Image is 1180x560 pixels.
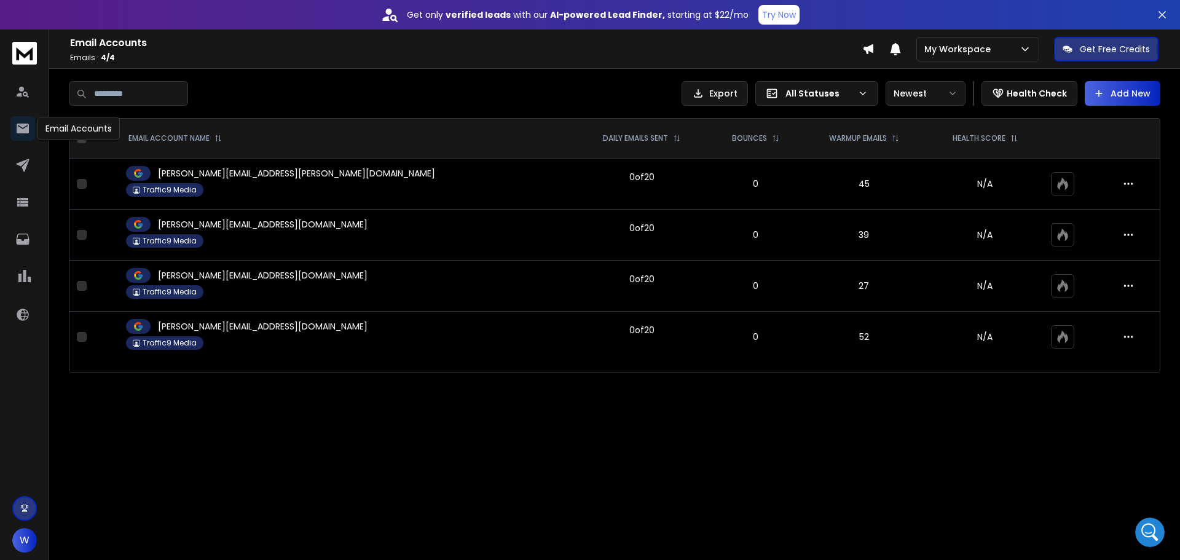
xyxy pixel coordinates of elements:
img: Profile image for Lakshita [155,20,179,44]
p: WARMUP EMAILS [829,133,887,143]
p: My Workspace [924,43,996,55]
p: [PERSON_NAME][EMAIL_ADDRESS][DOMAIN_NAME] [158,269,368,282]
p: How can we assist you [DATE]? [25,108,221,150]
p: Health Check [1007,87,1067,100]
div: Email Accounts [37,117,120,140]
p: 0 [717,178,795,190]
div: EMAIL ACCOUNT NAME [128,133,222,143]
p: HEALTH SCORE [953,133,1005,143]
img: Profile image for Raj [178,20,203,44]
p: 0 [717,280,795,292]
button: Get Free Credits [1054,37,1158,61]
strong: AI-powered Lead Finder, [550,9,665,21]
strong: verified leads [446,9,511,21]
button: W [12,528,37,553]
div: Discovering ReachInbox: A Guide to Its Purpose and Functionality [25,347,206,373]
button: Export [682,81,748,106]
p: Traffic9 Media [143,185,197,195]
span: Home [27,414,55,423]
button: Search for help [18,242,228,266]
p: BOUNCES [732,133,767,143]
td: 52 [802,312,926,363]
p: 0 [717,331,795,343]
div: Optimizing Warmup Settings in ReachInbox [25,276,206,302]
iframe: Intercom live chat [1135,518,1165,547]
button: Try Now [758,5,800,25]
div: [PERSON_NAME] [55,207,126,219]
p: N/A [934,280,1036,292]
td: 27 [802,261,926,312]
img: logo [25,26,107,41]
p: N/A [934,229,1036,241]
div: • 8h ago [128,207,163,219]
span: Help [195,414,214,423]
button: Help [164,384,246,433]
div: Recent message [25,176,221,189]
button: Health Check [981,81,1077,106]
p: Emails : [70,53,862,63]
button: Messages [82,384,163,433]
p: [PERSON_NAME][EMAIL_ADDRESS][PERSON_NAME][DOMAIN_NAME] [158,167,435,179]
div: Navigating Advanced Campaign Options in ReachInbox [25,312,206,337]
p: Traffic9 Media [143,287,197,297]
p: DAILY EMAILS SENT [603,133,668,143]
p: Get Free Credits [1080,43,1150,55]
div: Profile image for RajHi [PERSON_NAME], We are actively investigating this issue. The disconnect e... [13,184,233,229]
img: Profile image for Rohan [132,20,156,44]
div: Navigating Advanced Campaign Options in ReachInbox [18,307,228,342]
div: 0 of 20 [629,222,655,234]
div: Discovering ReachInbox: A Guide to Its Purpose and Functionality [18,342,228,378]
span: Messages [102,414,144,423]
span: Search for help [25,248,100,261]
p: 0 [717,229,795,241]
button: Newest [886,81,966,106]
p: Traffic9 Media [143,236,197,246]
div: Close [211,20,234,42]
p: [PERSON_NAME][EMAIL_ADDRESS][DOMAIN_NAME] [158,320,368,333]
div: 0 of 20 [629,171,655,183]
img: logo [12,42,37,65]
p: N/A [934,331,1036,343]
img: Profile image for Raj [25,194,50,219]
button: Add New [1085,81,1160,106]
p: Hi [PERSON_NAME] [25,87,221,108]
p: All Statuses [785,87,853,100]
div: 0 of 20 [629,324,655,336]
p: Try Now [762,9,796,21]
p: [PERSON_NAME][EMAIL_ADDRESS][DOMAIN_NAME] [158,218,368,231]
div: 0 of 20 [629,273,655,285]
p: Get only with our starting at $22/mo [407,9,749,21]
div: Optimizing Warmup Settings in ReachInbox [18,271,228,307]
td: 45 [802,159,926,210]
td: 39 [802,210,926,261]
p: N/A [934,178,1036,190]
p: Traffic9 Media [143,338,197,348]
div: Recent messageProfile image for RajHi [PERSON_NAME], We are actively investigating this issue. Th... [12,165,234,230]
h1: Email Accounts [70,36,862,50]
span: 4 / 4 [101,52,115,63]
